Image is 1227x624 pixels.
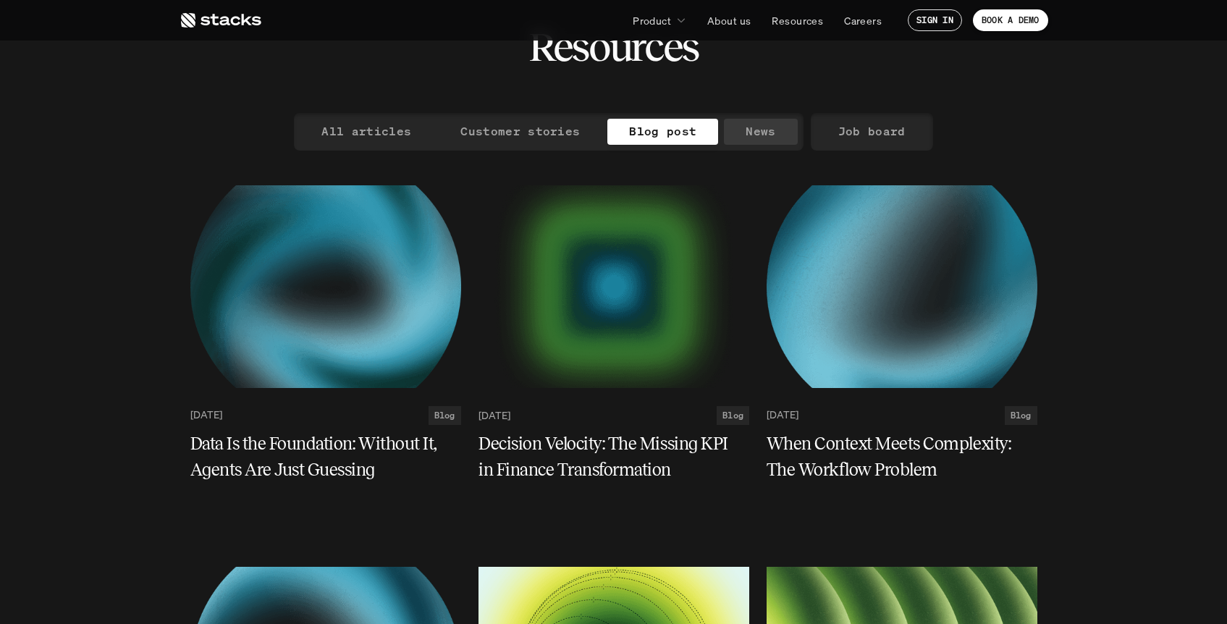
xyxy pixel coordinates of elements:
p: [DATE] [478,409,510,421]
h2: Blog [1011,410,1032,421]
a: Job board [817,119,927,145]
p: SIGN IN [916,15,953,25]
p: Resources [772,13,823,28]
p: Careers [844,13,882,28]
p: Product [633,13,671,28]
a: [DATE]Blog [767,406,1037,425]
a: Privacy Policy [217,65,279,77]
a: SIGN IN [908,9,962,31]
p: Job board [838,121,906,142]
p: News [746,121,775,142]
h2: Blog [722,410,743,421]
a: Blog post [607,119,718,145]
a: All articles [300,119,433,145]
p: Customer stories [460,121,580,142]
a: Decision Velocity: The Missing KPI in Finance Transformation [478,431,749,483]
h2: Blog [434,410,455,421]
p: [DATE] [767,409,798,421]
a: Data Is the Foundation: Without It, Agents Are Just Guessing [190,431,461,483]
a: About us [699,7,759,33]
p: About us [707,13,751,28]
h2: Resources [528,25,699,69]
a: [DATE]Blog [478,406,749,425]
h5: When Context Meets Complexity: The Workflow Problem [767,431,1020,483]
a: BOOK A DEMO [973,9,1048,31]
p: All articles [321,121,411,142]
p: Blog post [629,121,696,142]
h5: Decision Velocity: The Missing KPI in Finance Transformation [478,431,732,483]
a: News [724,119,797,145]
p: [DATE] [190,409,222,421]
p: BOOK A DEMO [982,15,1040,25]
a: Resources [763,7,832,33]
a: When Context Meets Complexity: The Workflow Problem [767,431,1037,483]
a: Customer stories [439,119,602,145]
a: [DATE]Blog [190,406,461,425]
a: Careers [835,7,890,33]
h5: Data Is the Foundation: Without It, Agents Are Just Guessing [190,431,444,483]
